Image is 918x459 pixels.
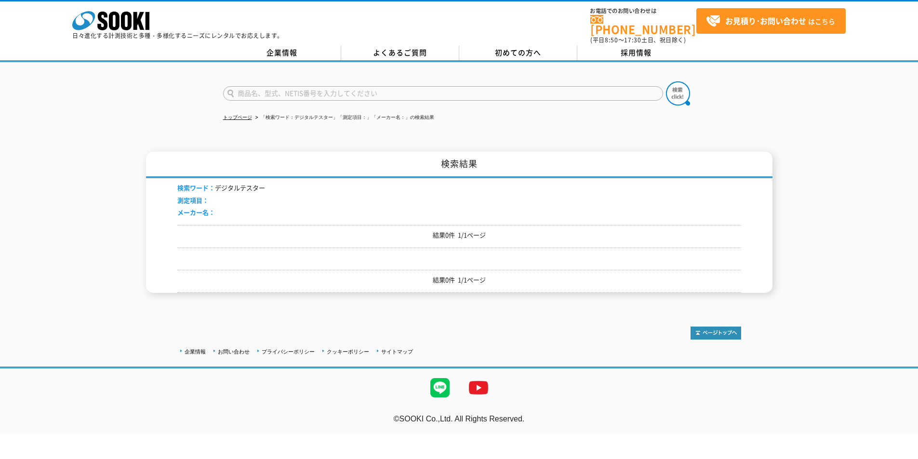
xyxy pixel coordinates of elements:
span: 8:50 [605,36,618,44]
a: お見積り･お問い合わせはこちら [696,8,846,34]
a: テストMail [881,424,918,433]
p: 結果0件 1/1ページ [177,230,741,240]
span: 17:30 [624,36,641,44]
span: 初めての方へ [495,47,541,58]
img: トップページへ [691,327,741,340]
a: サイトマップ [381,349,413,354]
li: デジタルテスター [177,183,265,193]
input: 商品名、型式、NETIS番号を入力してください [223,86,663,101]
img: btn_search.png [666,81,690,105]
span: お電話でのお問い合わせは [590,8,696,14]
h1: 検索結果 [146,152,772,178]
a: 採用情報 [577,46,695,60]
span: 検索ワード： [177,183,215,192]
p: 日々進化する計測技術と多種・多様化するニーズにレンタルでお応えします。 [72,33,283,39]
strong: お見積り･お問い合わせ [725,15,806,26]
li: 「検索ワード：デジタルテスター」「測定項目：」「メーカー名：」の検索結果 [253,113,434,123]
span: (平日 ～ 土日、祝日除く) [590,36,686,44]
p: 結果0件 1/1ページ [177,275,741,285]
span: 測定項目： [177,196,209,205]
a: 企業情報 [223,46,341,60]
a: [PHONE_NUMBER] [590,15,696,35]
a: 初めての方へ [459,46,577,60]
a: クッキーポリシー [327,349,369,354]
img: YouTube [459,368,498,407]
a: 企業情報 [185,349,206,354]
a: トップページ [223,115,252,120]
span: はこちら [706,14,835,28]
a: プライバシーポリシー [262,349,315,354]
span: メーカー名： [177,208,215,217]
a: よくあるご質問 [341,46,459,60]
img: LINE [421,368,459,407]
a: お問い合わせ [218,349,250,354]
